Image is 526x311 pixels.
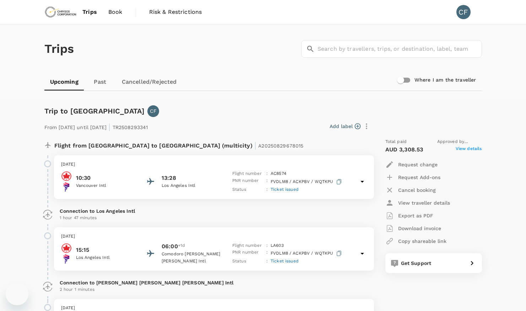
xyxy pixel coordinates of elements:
[437,138,482,145] span: Approved by
[60,279,368,286] p: Connection to [PERSON_NAME] [PERSON_NAME] [PERSON_NAME] Intl
[44,120,148,133] p: From [DATE] until [DATE] TR2508293341
[385,138,407,145] span: Total paid
[60,207,368,215] p: Connection to Los Angeles Intl
[150,107,157,115] p: CF
[398,174,440,181] p: Request Add-ons
[76,254,140,261] p: Los Angeles Intl
[162,174,176,182] p: 13:28
[385,209,433,222] button: Export as PDF
[330,123,360,130] button: Add label
[398,225,441,232] p: Download invoice
[60,215,368,222] p: 1 hour 47 minutes
[61,243,72,254] img: Air Canada
[76,182,140,189] p: Vancouver Intl
[266,242,268,249] p: :
[398,161,438,168] p: Request change
[162,182,226,189] p: Los Angeles Intl
[232,177,264,186] p: PNR number
[398,212,433,219] p: Export as PDF
[232,258,264,265] p: Status
[54,138,304,151] p: Flight from [GEOGRAPHIC_DATA] to [GEOGRAPHIC_DATA] (multicity)
[60,286,368,293] p: 2 hour 1 minutes
[271,259,299,263] span: Ticket issued
[61,233,367,240] p: [DATE]
[271,170,286,177] p: AC 8574
[398,199,450,206] p: View traveller details
[162,251,226,265] p: Comodoro [PERSON_NAME] [PERSON_NAME] Intl
[44,73,84,90] a: Upcoming
[108,122,110,132] span: |
[232,186,264,193] p: Status
[385,158,438,171] button: Request change
[254,140,256,150] span: |
[414,76,476,84] h6: Where I am the traveller
[44,4,77,20] img: Chrysos Corporation
[84,73,116,90] a: Past
[385,171,440,184] button: Request Add-ons
[456,145,482,154] span: View details
[318,40,482,58] input: Search by travellers, trips, or destination, label, team
[271,249,343,258] p: FVDLM8 / ACKPBV / WQTKPU
[61,182,72,192] img: LATAM Chile
[61,161,367,168] p: [DATE]
[385,222,441,235] button: Download invoice
[258,143,303,149] span: A20250829678015
[401,260,432,266] span: Get Support
[266,177,268,186] p: :
[398,238,446,245] p: Copy shareable link
[385,196,450,209] button: View traveller details
[266,170,268,177] p: :
[178,242,185,251] span: +1d
[398,187,436,194] p: Cancel booking
[232,242,264,249] p: Flight number
[232,170,264,177] p: Flight number
[6,283,28,305] iframe: Button to launch messaging window
[232,249,264,258] p: PNR number
[385,235,446,248] button: Copy shareable link
[266,249,268,258] p: :
[266,186,268,193] p: :
[61,171,72,182] img: Air Canada
[76,174,140,182] p: 10:30
[271,177,343,186] p: FVDLM8 / ACKPBV / WQTKPU
[271,187,299,192] span: Ticket issued
[162,242,178,251] p: 06:00
[456,5,471,19] div: CF
[44,105,145,117] h6: Trip to [GEOGRAPHIC_DATA]
[385,145,423,154] p: AUD 3,308.53
[61,254,72,264] img: LATAM Chile
[108,8,123,16] span: Book
[76,246,140,254] p: 15:15
[271,242,284,249] p: LA 603
[116,73,183,90] a: Cancelled/Rejected
[266,258,268,265] p: :
[44,24,74,73] h1: Trips
[82,8,97,16] span: Trips
[149,8,202,16] span: Risk & Restrictions
[385,184,436,196] button: Cancel booking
